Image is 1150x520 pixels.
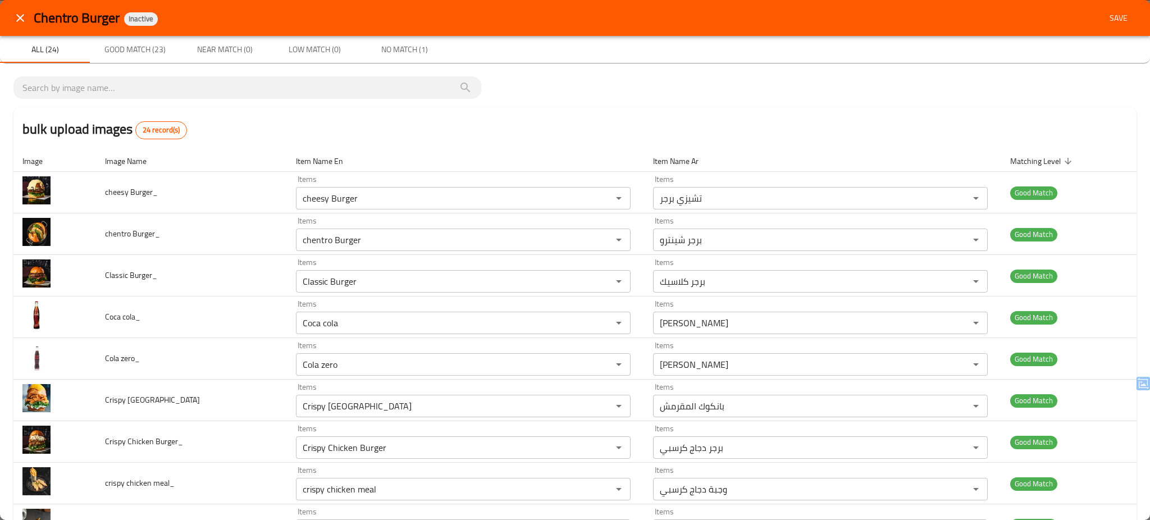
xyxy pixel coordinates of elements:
[22,259,51,288] img: Classic Burger_
[366,43,442,57] span: No Match (1)
[611,481,627,497] button: Open
[644,150,1001,172] th: Item Name Ar
[22,119,187,139] h2: bulk upload images
[611,273,627,289] button: Open
[105,476,175,490] span: crispy chicken meal_
[22,301,51,329] img: Coca cola_
[1010,353,1057,366] span: Good Match
[968,357,984,372] button: Open
[968,440,984,455] button: Open
[105,154,161,168] span: Image Name
[105,226,160,241] span: chentro Burger_
[611,398,627,414] button: Open
[186,43,263,57] span: Near Match (0)
[968,481,984,497] button: Open
[105,393,200,407] span: Crispy [GEOGRAPHIC_DATA]
[968,232,984,248] button: Open
[105,268,157,282] span: Classic Burger_
[287,150,644,172] th: Item Name En
[7,43,83,57] span: All (24)
[968,273,984,289] button: Open
[22,426,51,454] img: Crispy Chicken Burger_
[124,14,158,24] span: Inactive
[22,218,51,246] img: chentro Burger_
[968,315,984,331] button: Open
[1010,154,1075,168] span: Matching Level
[1105,11,1132,25] span: Save
[22,176,51,204] img: cheesy Burger_
[968,190,984,206] button: Open
[611,357,627,372] button: Open
[22,384,51,412] img: Crispy Bangkok_
[105,309,140,324] span: Coca cola_
[968,398,984,414] button: Open
[1010,311,1057,324] span: Good Match
[276,43,353,57] span: Low Match (0)
[22,343,51,371] img: Cola zero_
[1010,186,1057,199] span: Good Match
[611,190,627,206] button: Open
[124,12,158,26] div: Inactive
[611,440,627,455] button: Open
[34,5,120,30] span: Chentro Burger
[105,185,158,199] span: cheesy Burger_
[22,467,51,495] img: crispy chicken meal_
[1010,270,1057,282] span: Good Match
[611,232,627,248] button: Open
[1010,477,1057,490] span: Good Match
[7,4,34,31] button: close
[1010,436,1057,449] span: Good Match
[105,351,140,366] span: Cola zero_
[97,43,173,57] span: Good Match (23)
[1010,394,1057,407] span: Good Match
[1010,228,1057,241] span: Good Match
[136,125,186,136] span: 24 record(s)
[22,79,472,97] input: search
[105,434,183,449] span: Crispy Chicken Burger_
[611,315,627,331] button: Open
[13,150,96,172] th: Image
[1101,8,1137,29] button: Save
